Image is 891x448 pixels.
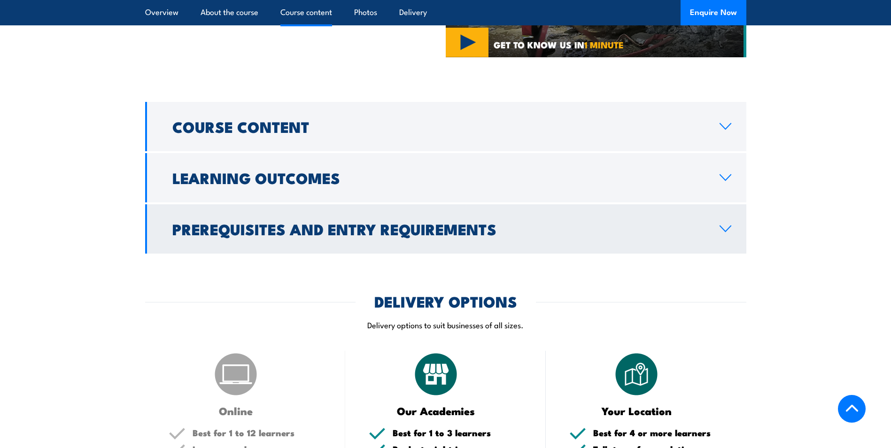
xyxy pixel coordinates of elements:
[369,405,504,416] h3: Our Academies
[494,40,624,49] span: GET TO KNOW US IN
[393,428,522,437] h5: Best for 1 to 3 learners
[172,171,705,184] h2: Learning Outcomes
[569,405,704,416] h3: Your Location
[374,294,517,308] h2: DELIVERY OPTIONS
[145,102,746,151] a: Course Content
[145,204,746,254] a: Prerequisites and Entry Requirements
[593,428,723,437] h5: Best for 4 or more learners
[145,319,746,330] p: Delivery options to suit businesses of all sizes.
[584,38,624,51] strong: 1 MINUTE
[172,120,705,133] h2: Course Content
[172,222,705,235] h2: Prerequisites and Entry Requirements
[145,153,746,202] a: Learning Outcomes
[169,405,303,416] h3: Online
[193,428,322,437] h5: Best for 1 to 12 learners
